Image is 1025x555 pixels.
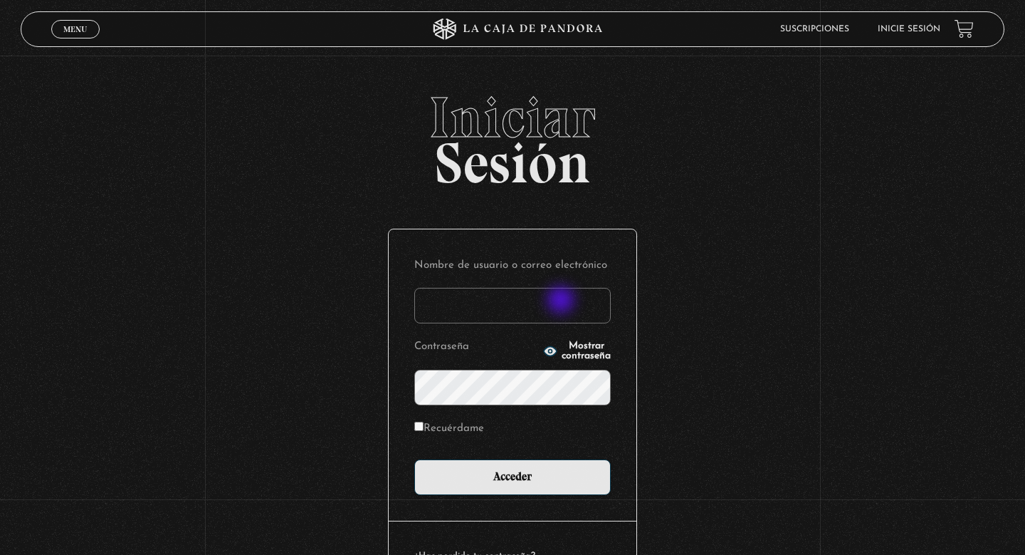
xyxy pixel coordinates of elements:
a: Suscripciones [780,25,849,33]
h2: Sesión [21,89,1004,180]
input: Acceder [414,460,611,495]
a: Inicie sesión [878,25,940,33]
label: Recuérdame [414,418,484,440]
a: View your shopping cart [955,19,974,38]
span: Cerrar [59,36,93,46]
button: Mostrar contraseña [543,341,611,361]
span: Iniciar [21,89,1004,146]
span: Mostrar contraseña [562,341,611,361]
label: Contraseña [414,336,539,358]
span: Menu [63,25,87,33]
input: Recuérdame [414,422,424,431]
label: Nombre de usuario o correo electrónico [414,255,611,277]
